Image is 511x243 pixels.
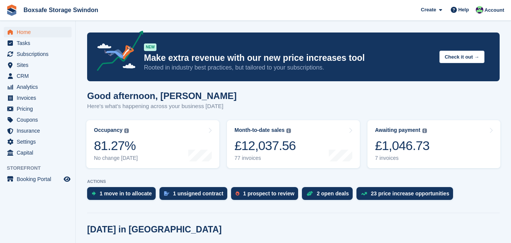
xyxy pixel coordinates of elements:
[86,120,219,168] a: Occupancy 81.27% No change [DATE]
[17,49,62,59] span: Subscriptions
[439,51,484,63] button: Check it out →
[375,138,430,153] div: £1,046.73
[87,179,500,184] p: ACTIONS
[4,38,72,48] a: menu
[17,174,62,184] span: Booking Portal
[17,38,62,48] span: Tasks
[17,104,62,114] span: Pricing
[94,138,138,153] div: 81.27%
[87,224,222,235] h2: [DATE] in [GEOGRAPHIC_DATA]
[4,60,72,70] a: menu
[20,4,101,16] a: Boxsafe Storage Swindon
[476,6,483,14] img: Kim Virabi
[4,104,72,114] a: menu
[92,191,96,196] img: move_ins_to_allocate_icon-fdf77a2bb77ea45bf5b3d319d69a93e2d87916cf1d5bf7949dd705db3b84f3ca.svg
[17,93,62,103] span: Invoices
[375,155,430,161] div: 7 invoices
[4,49,72,59] a: menu
[231,187,302,204] a: 1 prospect to review
[17,27,62,37] span: Home
[91,31,144,74] img: price-adjustments-announcement-icon-8257ccfd72463d97f412b2fc003d46551f7dbcb40ab6d574587a9cd5c0d94...
[17,147,62,158] span: Capital
[484,6,504,14] span: Account
[367,120,500,168] a: Awaiting payment £1,046.73 7 invoices
[375,127,420,133] div: Awaiting payment
[4,27,72,37] a: menu
[302,187,356,204] a: 2 open deals
[227,120,360,168] a: Month-to-date sales £12,037.56 77 invoices
[17,115,62,125] span: Coupons
[234,127,284,133] div: Month-to-date sales
[4,136,72,147] a: menu
[17,60,62,70] span: Sites
[4,82,72,92] a: menu
[4,115,72,125] a: menu
[159,187,231,204] a: 1 unsigned contract
[361,192,367,195] img: price_increase_opportunities-93ffe204e8149a01c8c9dc8f82e8f89637d9d84a8eef4429ea346261dce0b2c0.svg
[4,125,72,136] a: menu
[371,190,449,197] div: 23 price increase opportunities
[17,82,62,92] span: Analytics
[306,191,313,196] img: deal-1b604bf984904fb50ccaf53a9ad4b4a5d6e5aea283cecdc64d6e3604feb123c2.svg
[243,190,294,197] div: 1 prospect to review
[164,191,169,196] img: contract_signature_icon-13c848040528278c33f63329250d36e43548de30e8caae1d1a13099fd9432cc5.svg
[4,93,72,103] a: menu
[100,190,152,197] div: 1 move in to allocate
[236,191,239,196] img: prospect-51fa495bee0391a8d652442698ab0144808aea92771e9ea1ae160a38d050c398.svg
[144,43,156,51] div: NEW
[4,147,72,158] a: menu
[144,63,433,72] p: Rooted in industry best practices, but tailored to your subscriptions.
[286,128,291,133] img: icon-info-grey-7440780725fd019a000dd9b08b2336e03edf1995a4989e88bcd33f0948082b44.svg
[87,187,159,204] a: 1 move in to allocate
[7,164,75,172] span: Storefront
[356,187,457,204] a: 23 price increase opportunities
[94,127,122,133] div: Occupancy
[421,6,436,14] span: Create
[4,174,72,184] a: menu
[458,6,469,14] span: Help
[17,71,62,81] span: CRM
[234,138,296,153] div: £12,037.56
[234,155,296,161] div: 77 invoices
[317,190,349,197] div: 2 open deals
[87,91,237,101] h1: Good afternoon, [PERSON_NAME]
[87,102,237,111] p: Here's what's happening across your business [DATE]
[17,125,62,136] span: Insurance
[173,190,223,197] div: 1 unsigned contract
[422,128,427,133] img: icon-info-grey-7440780725fd019a000dd9b08b2336e03edf1995a4989e88bcd33f0948082b44.svg
[94,155,138,161] div: No change [DATE]
[144,53,433,63] p: Make extra revenue with our new price increases tool
[4,71,72,81] a: menu
[6,5,17,16] img: stora-icon-8386f47178a22dfd0bd8f6a31ec36ba5ce8667c1dd55bd0f319d3a0aa187defe.svg
[124,128,129,133] img: icon-info-grey-7440780725fd019a000dd9b08b2336e03edf1995a4989e88bcd33f0948082b44.svg
[63,175,72,184] a: Preview store
[17,136,62,147] span: Settings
